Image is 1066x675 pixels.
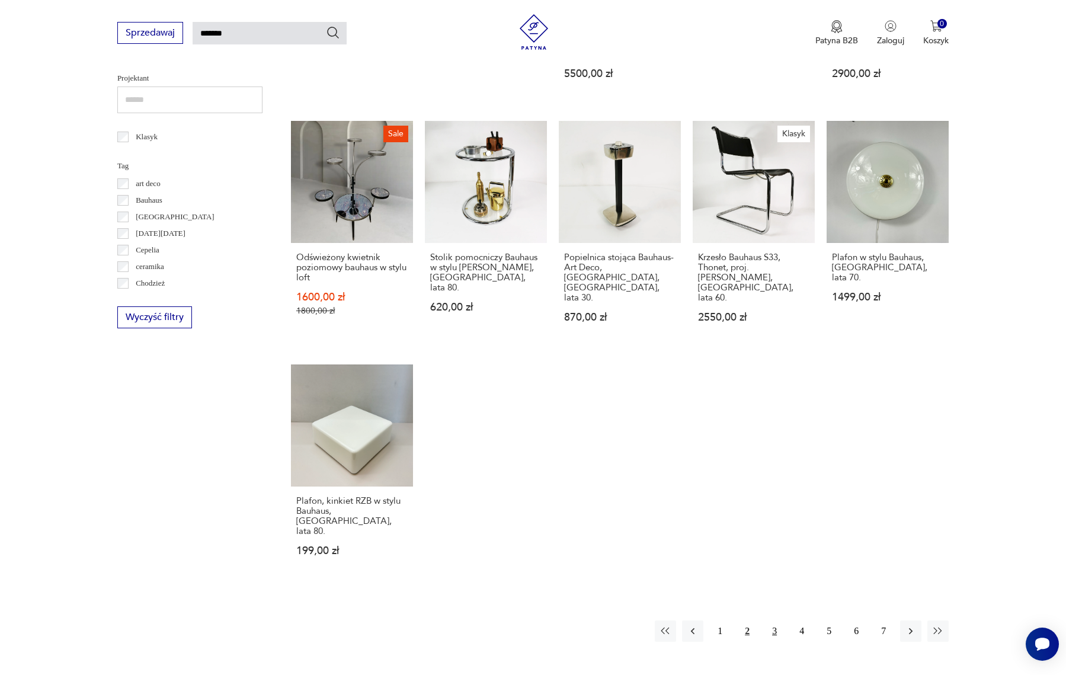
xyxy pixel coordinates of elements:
[737,620,758,642] button: 2
[564,252,676,303] h3: Popielnica stojąca Bauhaus-Art Deco, [GEOGRAPHIC_DATA], [GEOGRAPHIC_DATA], lata 30.
[885,20,897,32] img: Ikonka użytkownika
[291,364,413,579] a: Plafon, kinkiet RZB w stylu Bauhaus, Niemcy, lata 80.Plafon, kinkiet RZB w stylu Bauhaus, [GEOGRA...
[296,546,408,556] p: 199,00 zł
[564,69,676,79] p: 5500,00 zł
[693,121,815,346] a: KlasykKrzesło Bauhaus S33, Thonet, proj. Mart Stam, Austria, lata 60.Krzesło Bauhaus S33, Thonet,...
[815,20,858,46] a: Ikona medaluPatyna B2B
[873,620,894,642] button: 7
[136,130,158,143] p: Klasyk
[296,306,408,316] p: 1800,00 zł
[430,302,542,312] p: 620,00 zł
[136,210,215,223] p: [GEOGRAPHIC_DATA]
[923,35,949,46] p: Koszyk
[564,312,676,322] p: 870,00 zł
[846,620,867,642] button: 6
[296,496,408,536] h3: Plafon, kinkiet RZB w stylu Bauhaus, [GEOGRAPHIC_DATA], lata 80.
[923,20,949,46] button: 0Koszyk
[136,244,159,257] p: Cepelia
[291,121,413,346] a: SaleOdświeżony kwietnik poziomowy bauhaus w stylu loftOdświeżony kwietnik poziomowy bauhaus w sty...
[815,20,858,46] button: Patyna B2B
[764,620,785,642] button: 3
[832,69,943,79] p: 2900,00 zł
[136,177,161,190] p: art deco
[1026,628,1059,661] iframe: Smartsupp widget button
[296,59,408,69] p: 899,00 zł
[136,260,164,273] p: ceramika
[136,293,164,306] p: Ćmielów
[698,59,809,69] p: 1499,00 zł
[136,277,165,290] p: Chodzież
[698,252,809,303] h3: Krzesło Bauhaus S33, Thonet, proj. [PERSON_NAME], [GEOGRAPHIC_DATA], lata 60.
[117,306,192,328] button: Wyczyść filtry
[791,620,812,642] button: 4
[832,252,943,283] h3: Plafon w stylu Bauhaus, [GEOGRAPHIC_DATA], lata 70.
[832,292,943,302] p: 1499,00 zł
[559,121,681,346] a: Popielnica stojąca Bauhaus-Art Deco, Metawa, Holandia, lata 30.Popielnica stojąca Bauhaus-Art Dec...
[296,292,408,302] p: 1600,00 zł
[877,35,904,46] p: Zaloguj
[937,19,947,29] div: 0
[818,620,840,642] button: 5
[326,25,340,40] button: Szukaj
[815,35,858,46] p: Patyna B2B
[117,22,183,44] button: Sprzedawaj
[117,30,183,38] a: Sprzedawaj
[831,20,843,33] img: Ikona medalu
[117,72,263,85] p: Projektant
[516,14,552,50] img: Patyna - sklep z meblami i dekoracjami vintage
[136,227,185,240] p: [DATE][DATE]
[430,252,542,293] h3: Stolik pomocniczy Bauhaus w stylu [PERSON_NAME], [GEOGRAPHIC_DATA], lata 80.
[930,20,942,32] img: Ikona koszyka
[827,121,949,346] a: Plafon w stylu Bauhaus, Niemcy, lata 70.Plafon w stylu Bauhaus, [GEOGRAPHIC_DATA], lata 70.1499,0...
[117,159,263,172] p: Tag
[877,20,904,46] button: Zaloguj
[296,252,408,283] h3: Odświeżony kwietnik poziomowy bauhaus w stylu loft
[709,620,731,642] button: 1
[698,312,809,322] p: 2550,00 zł
[425,121,547,346] a: Stolik pomocniczy Bauhaus w stylu Eileen Gray, Niemcy, lata 80.Stolik pomocniczy Bauhaus w stylu ...
[136,194,162,207] p: Bauhaus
